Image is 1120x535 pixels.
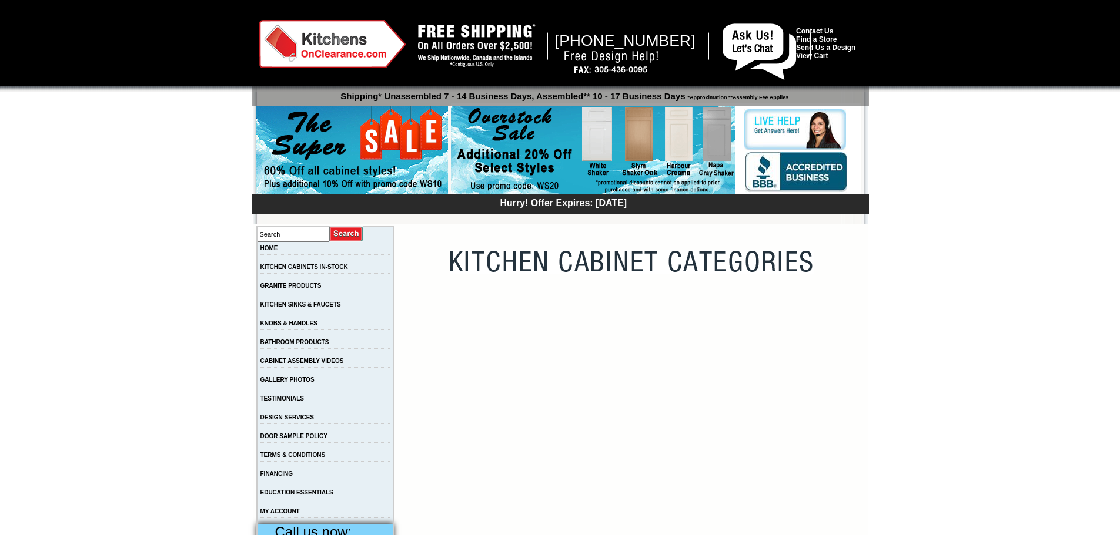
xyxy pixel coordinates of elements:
span: *Approximation **Assembly Fee Applies [686,92,789,100]
p: Shipping* Unassembled 7 - 14 Business Days, Assembled** 10 - 17 Business Days [258,86,869,101]
a: BATHROOM PRODUCTS [260,339,329,345]
a: GALLERY PHOTOS [260,376,315,383]
a: Send Us a Design [796,43,855,52]
img: Kitchens on Clearance Logo [259,20,406,68]
a: TERMS & CONDITIONS [260,452,326,458]
a: MY ACCOUNT [260,508,300,514]
div: Hurry! Offer Expires: [DATE] [258,196,869,208]
a: FINANCING [260,470,293,477]
a: DOOR SAMPLE POLICY [260,433,327,439]
a: KITCHEN CABINETS IN-STOCK [260,264,348,270]
a: EDUCATION ESSENTIALS [260,489,333,496]
a: HOME [260,245,278,251]
a: DESIGN SERVICES [260,414,315,420]
span: [PHONE_NUMBER] [555,32,696,49]
a: KITCHEN SINKS & FAUCETS [260,301,341,308]
a: TESTIMONIALS [260,395,304,402]
a: Contact Us [796,27,833,35]
a: KNOBS & HANDLES [260,320,317,327]
input: Submit [330,226,363,242]
a: Find a Store [796,35,837,43]
a: CABINET ASSEMBLY VIDEOS [260,358,344,364]
a: GRANITE PRODUCTS [260,282,322,289]
a: View Cart [796,52,828,60]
